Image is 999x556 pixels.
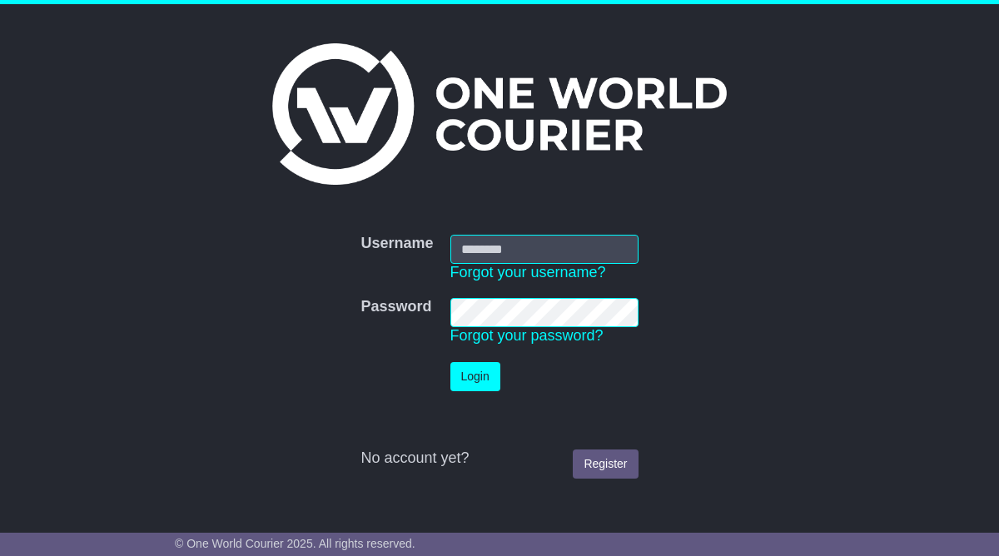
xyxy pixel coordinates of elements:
[175,537,415,550] span: © One World Courier 2025. All rights reserved.
[360,235,433,253] label: Username
[450,362,500,391] button: Login
[573,449,638,479] a: Register
[360,449,638,468] div: No account yet?
[360,298,431,316] label: Password
[450,327,604,344] a: Forgot your password?
[450,264,606,280] a: Forgot your username?
[272,43,727,185] img: One World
